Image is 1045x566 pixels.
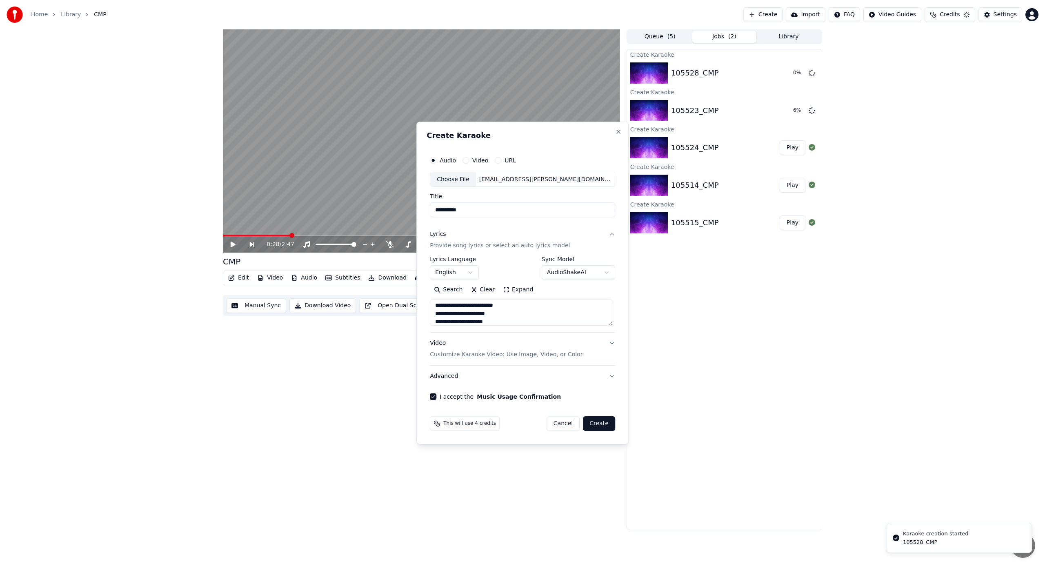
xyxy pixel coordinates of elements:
[505,158,516,163] label: URL
[430,231,446,239] div: Lyrics
[472,158,488,163] label: Video
[430,224,615,257] button: LyricsProvide song lyrics or select an auto lyrics model
[542,257,615,262] label: Sync Model
[547,416,580,431] button: Cancel
[430,172,476,187] div: Choose File
[427,132,618,139] h2: Create Karaoke
[476,175,615,184] div: [EMAIL_ADDRESS][PERSON_NAME][DOMAIN_NAME]/Shared drives/Sing King G Drive/Filemaker/CPT_Tracks/Ne...
[467,284,499,297] button: Clear
[430,257,479,262] label: Lyrics Language
[440,158,456,163] label: Audio
[440,394,561,400] label: I accept the
[430,284,467,297] button: Search
[430,340,583,359] div: Video
[499,284,537,297] button: Expand
[430,333,615,366] button: VideoCustomize Karaoke Video: Use Image, Video, or Color
[430,257,615,333] div: LyricsProvide song lyrics or select an auto lyrics model
[430,366,615,387] button: Advanced
[477,394,561,400] button: I accept the
[443,420,496,427] span: This will use 4 credits
[430,194,615,200] label: Title
[583,416,615,431] button: Create
[430,351,583,359] p: Customize Karaoke Video: Use Image, Video, or Color
[430,242,570,250] p: Provide song lyrics or select an auto lyrics model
